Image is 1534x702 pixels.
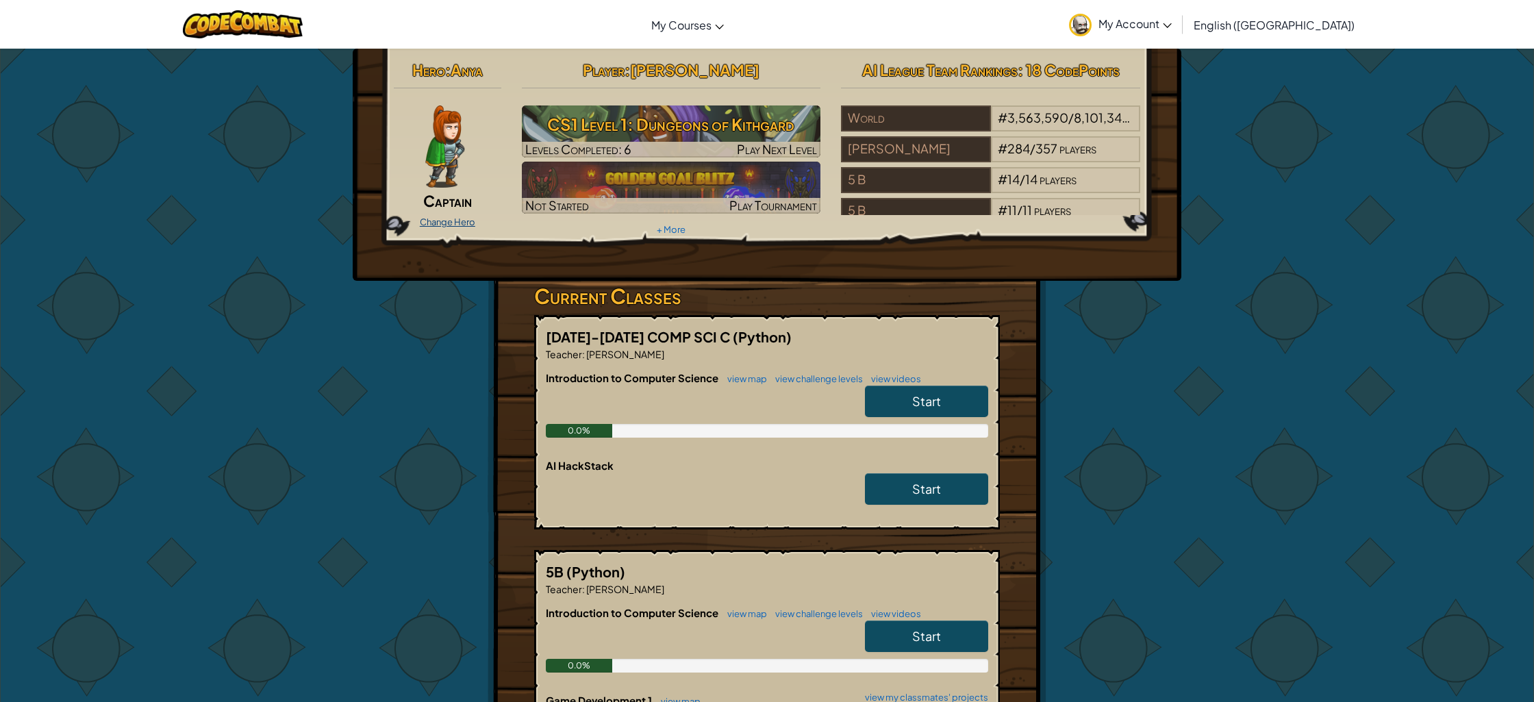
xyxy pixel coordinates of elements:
[546,348,582,360] span: Teacher
[1040,171,1077,187] span: players
[737,141,817,157] span: Play Next Level
[841,180,1140,196] a: 5 B#14/14players
[651,18,712,32] span: My Courses
[1059,140,1096,156] span: players
[998,202,1007,218] span: #
[546,606,720,619] span: Introduction to Computer Science
[1025,171,1038,187] span: 14
[546,424,612,438] div: 0.0%
[1007,110,1068,125] span: 3,563,590
[720,373,767,384] a: view map
[1007,202,1017,218] span: 11
[566,563,625,580] span: (Python)
[522,105,821,158] a: Play Next Level
[1007,171,1020,187] span: 14
[1131,110,1168,125] span: players
[1069,14,1092,36] img: avatar
[522,109,821,140] h3: CS1 Level 1: Dungeons of Kithgard
[546,459,614,472] span: AI HackStack
[630,60,759,79] span: [PERSON_NAME]
[644,6,731,43] a: My Courses
[546,563,566,580] span: 5B
[864,608,921,619] a: view videos
[768,608,863,619] a: view challenge levels
[451,60,483,79] span: Anya
[582,583,585,595] span: :
[1007,140,1030,156] span: 284
[841,167,990,193] div: 5 B
[1035,140,1057,156] span: 357
[1068,110,1074,125] span: /
[625,60,630,79] span: :
[585,348,664,360] span: [PERSON_NAME]
[841,198,990,224] div: 5 B
[1098,16,1172,31] span: My Account
[1034,202,1071,218] span: players
[1022,202,1032,218] span: 11
[862,60,1018,79] span: AI League Team Rankings
[998,140,1007,156] span: #
[1030,140,1035,156] span: /
[1062,3,1179,46] a: My Account
[546,328,733,345] span: [DATE]-[DATE] COMP SCI C
[1020,171,1025,187] span: /
[841,136,990,162] div: [PERSON_NAME]
[865,473,988,505] a: Start
[720,608,767,619] a: view map
[1018,60,1120,79] span: : 18 CodePoints
[1194,18,1355,32] span: English ([GEOGRAPHIC_DATA])
[864,373,921,384] a: view videos
[912,481,941,497] span: Start
[445,60,451,79] span: :
[525,197,589,213] span: Not Started
[534,281,1000,312] h3: Current Classes
[858,693,988,702] a: view my classmates' projects
[768,373,863,384] a: view challenge levels
[582,348,585,360] span: :
[525,141,631,157] span: Levels Completed: 6
[522,162,821,214] a: Not StartedPlay Tournament
[998,110,1007,125] span: #
[522,105,821,158] img: CS1 Level 1: Dungeons of Kithgard
[841,105,990,131] div: World
[412,60,445,79] span: Hero
[546,659,612,673] div: 0.0%
[733,328,792,345] span: (Python)
[546,583,582,595] span: Teacher
[841,149,1140,165] a: [PERSON_NAME]#284/357players
[585,583,664,595] span: [PERSON_NAME]
[183,10,303,38] img: CodeCombat logo
[1017,202,1022,218] span: /
[841,118,1140,134] a: World#3,563,590/8,101,342players
[546,371,720,384] span: Introduction to Computer Science
[583,60,625,79] span: Player
[657,224,686,235] a: + More
[998,171,1007,187] span: #
[1074,110,1130,125] span: 8,101,342
[425,105,464,188] img: captain-pose.png
[522,162,821,214] img: Golden Goal
[912,393,941,409] span: Start
[912,628,941,644] span: Start
[423,191,472,210] span: Captain
[1187,6,1361,43] a: English ([GEOGRAPHIC_DATA])
[420,216,475,227] a: Change Hero
[729,197,817,213] span: Play Tournament
[841,211,1140,227] a: 5 B#11/11players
